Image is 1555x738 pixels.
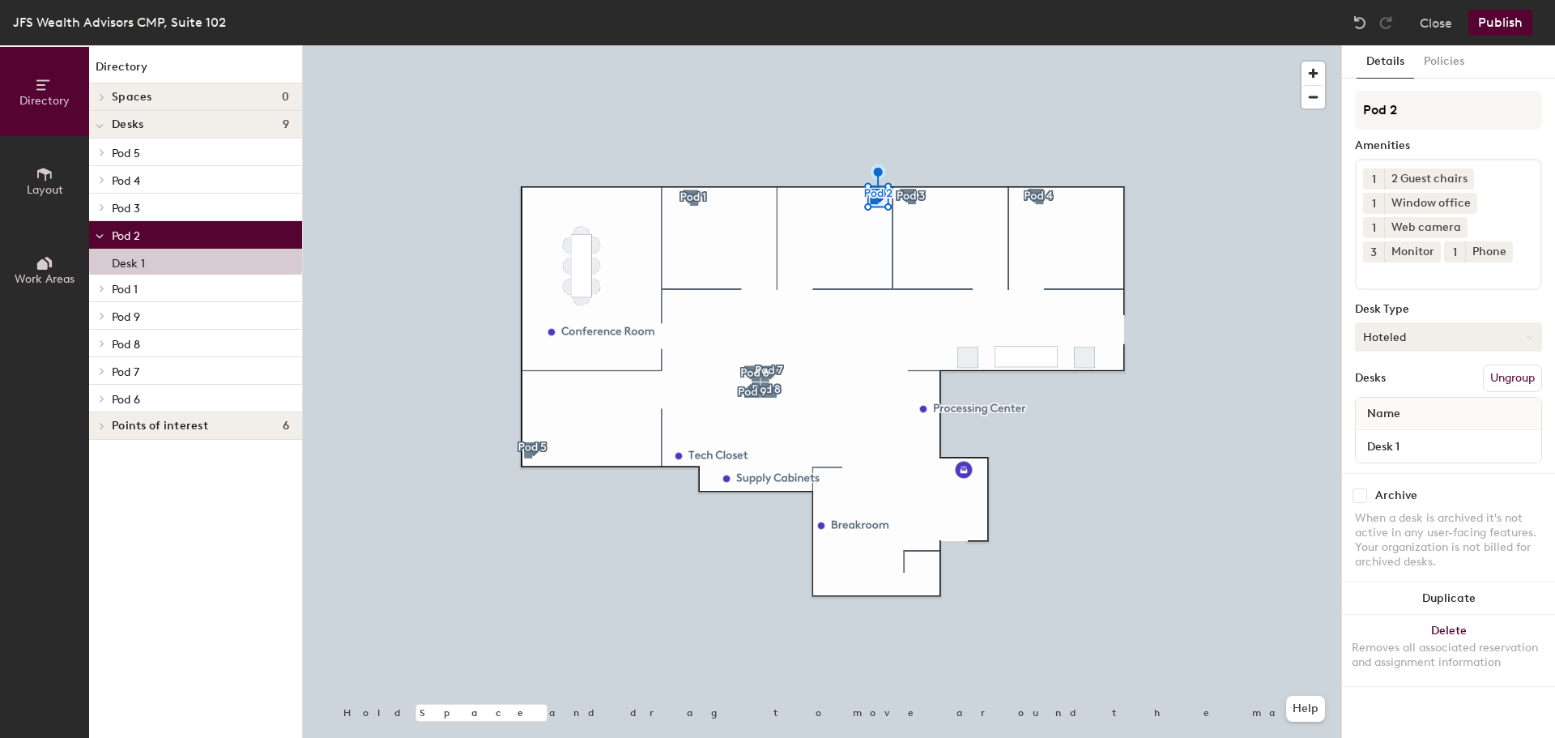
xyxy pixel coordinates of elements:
button: Policies [1414,45,1474,79]
div: Removes all associated reservation and assignment information [1352,641,1545,670]
div: Amenities [1355,139,1542,152]
h1: Directory [89,58,302,83]
button: 1 [1363,217,1384,238]
span: Pod 4 [112,174,140,188]
button: Duplicate [1342,582,1555,615]
span: Pod 6 [112,393,140,407]
span: 3 [1370,244,1377,261]
span: Pod 8 [112,338,140,352]
input: Unnamed desk [1359,435,1538,458]
span: Layout [27,183,63,197]
div: Window office [1384,193,1477,214]
button: Details [1357,45,1414,79]
button: 1 [1363,193,1384,214]
span: Work Areas [15,272,75,286]
span: 1 [1372,171,1376,188]
span: 1 [1372,220,1376,237]
button: Close [1420,10,1452,36]
span: Directory [19,94,70,108]
span: Pod 2 [112,229,140,243]
div: Desks [1355,372,1386,385]
button: 1 [1363,169,1384,190]
span: Pod 1 [112,283,138,296]
span: Name [1359,399,1408,429]
p: Desk 1 [112,252,145,271]
span: Desks [112,118,143,131]
div: Monitor [1384,241,1441,262]
span: 1 [1372,195,1376,212]
button: Hoteled [1355,322,1542,352]
span: Points of interest [112,420,208,433]
span: Pod 3 [112,202,140,215]
div: Phone [1465,241,1513,262]
button: 3 [1363,241,1384,262]
button: 1 [1444,241,1465,262]
div: When a desk is archived it's not active in any user-facing features. Your organization is not bil... [1355,511,1542,569]
div: Desk Type [1355,303,1542,316]
button: Ungroup [1483,365,1542,392]
span: Spaces [112,91,152,104]
span: Pod 7 [112,365,139,379]
span: 9 [283,118,289,131]
div: JFS Wealth Advisors CMP, Suite 102 [13,12,226,32]
button: Publish [1468,10,1532,36]
span: Pod 9 [112,310,140,324]
div: Archive [1375,489,1417,502]
span: 6 [283,420,289,433]
img: Undo [1352,15,1368,31]
div: 2 Guest chairs [1384,169,1474,190]
span: 1 [1453,244,1457,261]
span: Pod 5 [112,147,140,160]
div: Web camera [1384,217,1468,238]
span: 0 [282,91,289,104]
img: Redo [1378,15,1394,31]
button: DeleteRemoves all associated reservation and assignment information [1342,615,1555,686]
button: Help [1286,696,1325,722]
